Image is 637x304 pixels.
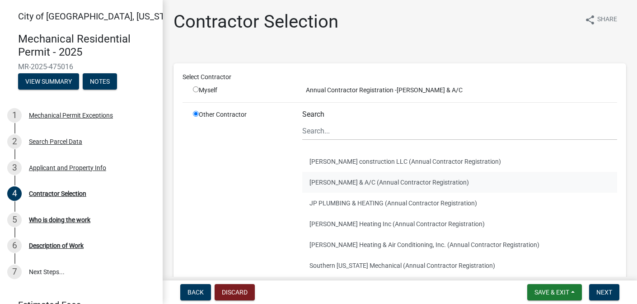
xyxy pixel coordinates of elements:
[302,86,397,94] span: Annual Contractor Registration -
[302,234,617,255] button: [PERSON_NAME] Heating & Air Conditioning, Inc. (Annual Contractor Registration)
[18,62,145,71] span: MR-2025-475016
[7,265,22,279] div: 7
[7,238,22,253] div: 6
[83,78,117,85] wm-modal-confirm: Notes
[577,11,624,28] button: shareShare
[302,172,617,193] button: [PERSON_NAME] & A/C (Annual Contractor Registration)
[7,213,22,227] div: 5
[302,255,617,276] button: Southern [US_STATE] Mechanical (Annual Contractor Registration)
[302,193,617,214] button: JP PLUMBING & HEATING (Annual Contractor Registration)
[215,284,255,300] button: Discard
[302,276,617,297] button: [PERSON_NAME] Controls (Annual Contractor Registration)
[7,161,22,175] div: 3
[534,289,569,296] span: Save & Exit
[302,151,617,172] button: [PERSON_NAME] construction LLC (Annual Contractor Registration)
[302,111,324,118] label: Search
[7,134,22,149] div: 2
[18,33,155,59] h4: Mechanical Residential Permit - 2025
[589,284,619,300] button: Next
[176,72,624,82] div: Select Contractor
[302,122,617,140] input: Search...
[302,214,617,234] button: [PERSON_NAME] Heating Inc (Annual Contractor Registration)
[29,242,84,249] div: Description of Work
[29,190,86,197] div: Contractor Selection
[29,112,113,119] div: Mechanical Permit Exceptions
[173,11,338,33] h1: Contractor Selection
[193,85,289,95] div: Myself
[180,284,211,300] button: Back
[29,138,82,145] div: Search Parcel Data
[596,289,612,296] span: Next
[83,73,117,90] button: Notes
[7,108,22,123] div: 1
[18,78,79,85] wm-modal-confirm: Summary
[585,14,595,25] i: share
[29,165,106,171] div: Applicant and Property Info
[295,85,624,95] div: [PERSON_NAME] & A/C
[18,11,183,22] span: City of [GEOGRAPHIC_DATA], [US_STATE]
[7,186,22,201] div: 4
[29,217,90,223] div: Who is doing the work
[187,289,204,296] span: Back
[18,73,79,90] button: View Summary
[597,14,617,25] span: Share
[527,284,582,300] button: Save & Exit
